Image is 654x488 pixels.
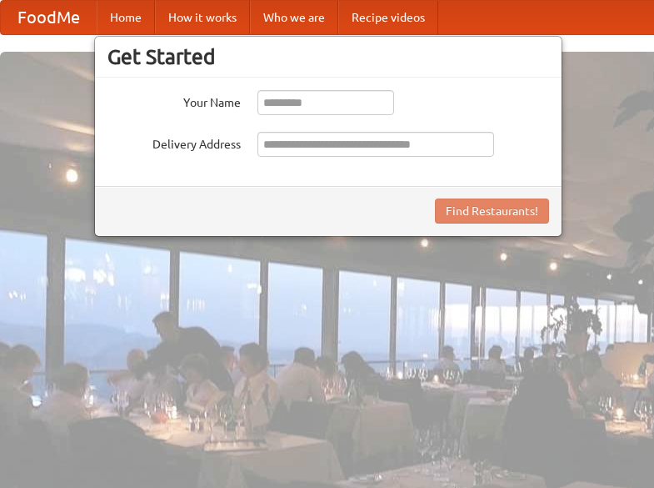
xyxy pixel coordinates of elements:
[97,1,155,34] a: Home
[107,44,549,69] h3: Get Started
[435,199,549,224] button: Find Restaurants!
[1,1,97,34] a: FoodMe
[107,90,241,111] label: Your Name
[155,1,250,34] a: How it works
[107,132,241,153] label: Delivery Address
[250,1,338,34] a: Who we are
[338,1,438,34] a: Recipe videos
